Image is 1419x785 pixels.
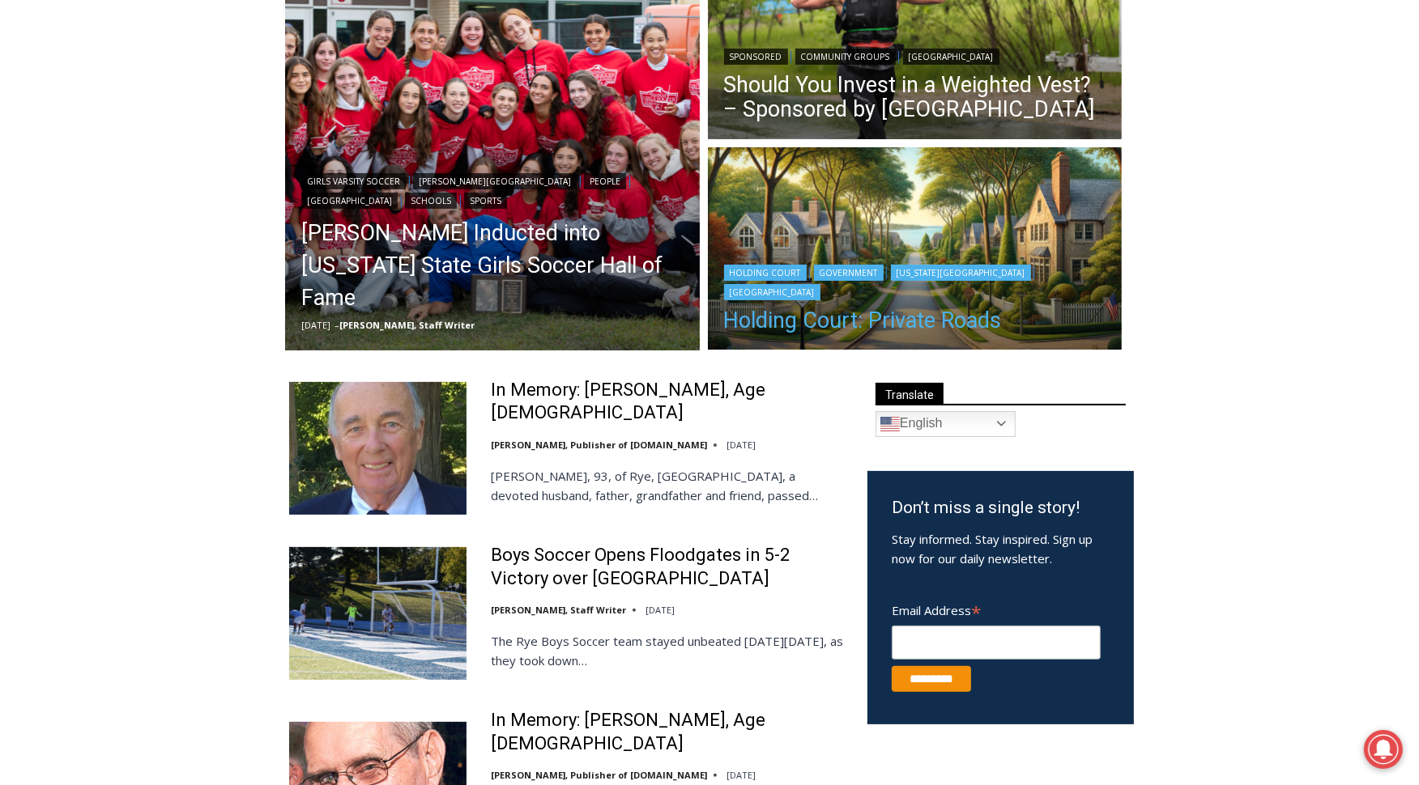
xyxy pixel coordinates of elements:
[724,45,1106,65] div: | |
[892,594,1101,623] label: Email Address
[491,439,707,451] a: [PERSON_NAME], Publisher of [DOMAIN_NAME]
[491,466,846,505] p: [PERSON_NAME], 93, of Rye, [GEOGRAPHIC_DATA], a devoted husband, father, grandfather and friend, ...
[891,265,1031,281] a: [US_STATE][GEOGRAPHIC_DATA]
[301,319,330,331] time: [DATE]
[301,193,398,209] a: [GEOGRAPHIC_DATA]
[289,382,467,515] img: In Memory: Richard Allen Hynson, Age 93
[491,379,846,425] a: In Memory: [PERSON_NAME], Age [DEMOGRAPHIC_DATA]
[491,631,846,670] p: The Rye Boys Soccer team stayed unbeated [DATE][DATE], as they took down…
[708,147,1123,354] img: DALLE 2025-09-08 Holding Court 2025-09-09 Private Roads
[724,73,1106,121] a: Should You Invest in a Weighted Vest? – Sponsored by [GEOGRAPHIC_DATA]
[584,173,626,189] a: People
[724,261,1106,300] div: | | |
[491,604,626,616] a: [PERSON_NAME], Staff Writer
[892,495,1110,521] h3: Don’t miss a single story!
[724,49,788,65] a: Sponsored
[727,439,756,451] time: [DATE]
[491,544,846,590] a: Boys Soccer Opens Floodgates in 5-2 Victory over [GEOGRAPHIC_DATA]
[708,147,1123,354] a: Read More Holding Court: Private Roads
[335,319,339,331] span: –
[491,769,707,781] a: [PERSON_NAME], Publisher of [DOMAIN_NAME]
[727,769,756,781] time: [DATE]
[301,173,406,189] a: Girls Varsity Soccer
[876,383,944,405] span: Translate
[289,547,467,680] img: Boys Soccer Opens Floodgates in 5-2 Victory over Westlake
[491,709,846,755] a: In Memory: [PERSON_NAME], Age [DEMOGRAPHIC_DATA]
[413,173,577,189] a: [PERSON_NAME][GEOGRAPHIC_DATA]
[795,49,896,65] a: Community Groups
[876,411,1016,437] a: English
[903,49,999,65] a: [GEOGRAPHIC_DATA]
[646,604,675,616] time: [DATE]
[339,319,475,331] a: [PERSON_NAME], Staff Writer
[724,308,1106,333] a: Holding Court: Private Roads
[892,529,1110,568] p: Stay informed. Stay inspired. Sign up now for our daily newsletter.
[724,284,820,300] a: [GEOGRAPHIC_DATA]
[301,217,684,314] a: [PERSON_NAME] Inducted into [US_STATE] State Girls Soccer Hall of Fame
[464,193,507,209] a: Sports
[405,193,457,209] a: Schools
[814,265,884,281] a: Government
[880,414,900,434] img: en
[301,170,684,209] div: | | | | |
[724,265,807,281] a: Holding Court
